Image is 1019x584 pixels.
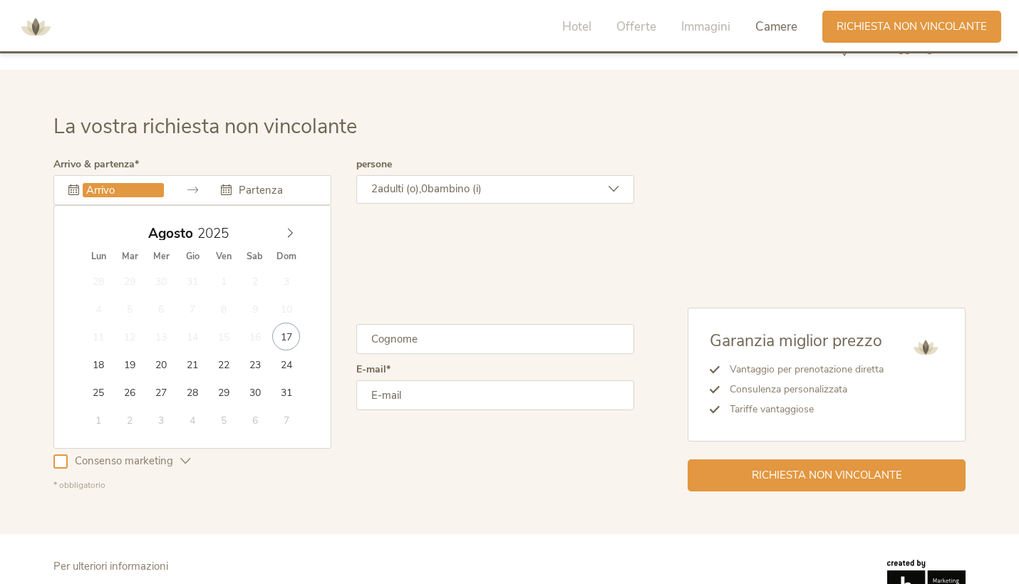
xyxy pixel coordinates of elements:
span: Lun [83,252,114,261]
span: Mer [145,252,177,261]
span: Per ulteriori informazioni [53,559,168,573]
span: Ven [208,252,239,261]
span: Come raggiungerci [852,43,955,54]
input: Arrivo [83,183,164,197]
span: Sab [239,252,271,261]
span: Agosto 19, 2025 [116,350,144,378]
span: Agosto 2, 2025 [241,267,269,295]
img: AMONTI & LUNARIS Wellnessresort [14,6,57,48]
span: Luglio 28, 2025 [85,267,113,295]
span: Settembre 1, 2025 [85,406,113,434]
span: Agosto 10, 2025 [272,295,300,323]
span: Agosto 22, 2025 [210,350,237,378]
span: Agosto 28, 2025 [178,378,206,406]
span: Agosto 12, 2025 [116,323,144,350]
span: Agosto 6, 2025 [147,295,175,323]
span: Agosto 17, 2025 [272,323,300,350]
span: Agosto 4, 2025 [85,295,113,323]
span: Agosto 20, 2025 [147,350,175,378]
span: Agosto 5, 2025 [116,295,144,323]
span: La vostra richiesta non vincolante [53,113,357,140]
span: Agosto 16, 2025 [241,323,269,350]
span: Agosto 14, 2025 [178,323,206,350]
span: Luglio 31, 2025 [178,267,206,295]
span: Agosto 21, 2025 [178,350,206,378]
span: Gio [177,252,208,261]
span: Agosto 31, 2025 [272,378,300,406]
span: Agosto 8, 2025 [210,295,237,323]
span: bambino (i) [428,182,482,196]
span: adulti (o), [378,182,421,196]
span: Immagini [681,19,730,35]
span: Agosto [148,227,193,241]
div: * obbligatorio [53,479,634,491]
input: Partenza [235,183,316,197]
span: Settembre 6, 2025 [241,406,269,434]
input: E-mail [356,380,634,410]
span: Agosto 26, 2025 [116,378,144,406]
span: Offerte [616,19,656,35]
li: Consulenza personalizzata [720,380,884,400]
span: Agosto 24, 2025 [272,350,300,378]
input: Cognome [356,324,634,354]
span: Settembre 2, 2025 [116,406,144,434]
a: AMONTI & LUNARIS Wellnessresort [14,21,57,31]
span: Agosto 27, 2025 [147,378,175,406]
label: persone [356,160,392,170]
span: Settembre 3, 2025 [147,406,175,434]
span: Agosto 25, 2025 [85,378,113,406]
span: 2 [371,182,378,196]
span: Agosto 9, 2025 [241,295,269,323]
span: Agosto 13, 2025 [147,323,175,350]
span: Mar [114,252,145,261]
li: Tariffe vantaggiose [720,400,884,419]
span: Agosto 1, 2025 [210,267,237,295]
span: Consenso marketing [68,454,180,469]
span: Agosto 18, 2025 [85,350,113,378]
span: 0 [421,182,428,196]
span: Agosto 30, 2025 [241,378,269,406]
span: Agosto 3, 2025 [272,267,300,295]
span: Garanzia miglior prezzo [710,330,882,352]
span: Agosto 29, 2025 [210,378,237,406]
span: Agosto 15, 2025 [210,323,237,350]
span: Agosto 11, 2025 [85,323,113,350]
span: Settembre 7, 2025 [272,406,300,434]
span: Richiesta non vincolante [837,19,987,34]
span: Dom [271,252,302,261]
input: Year [193,224,240,243]
img: AMONTI & LUNARIS Wellnessresort [908,330,943,365]
span: Luglio 30, 2025 [147,267,175,295]
span: Luglio 29, 2025 [116,267,144,295]
span: Agosto 23, 2025 [241,350,269,378]
span: Settembre 5, 2025 [210,406,237,434]
span: Settembre 4, 2025 [178,406,206,434]
span: Camere [755,19,797,35]
span: Agosto 7, 2025 [178,295,206,323]
label: E-mail [356,365,390,375]
span: Richiesta non vincolante [752,468,902,483]
li: Vantaggio per prenotazione diretta [720,360,884,380]
span: Hotel [562,19,591,35]
label: Arrivo & partenza [53,160,139,170]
